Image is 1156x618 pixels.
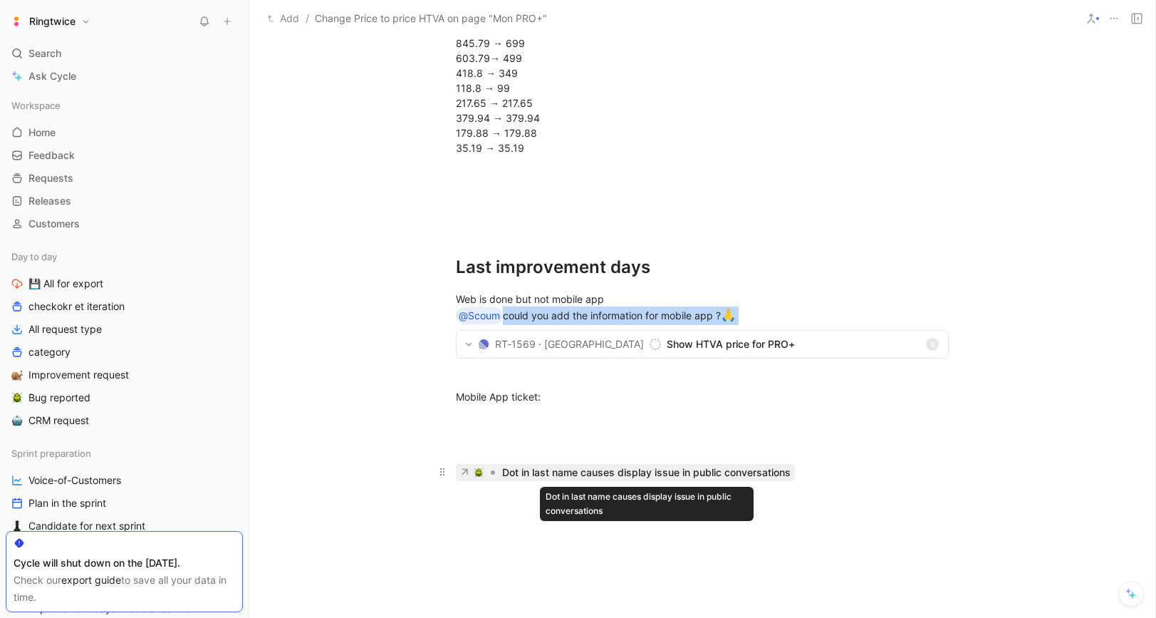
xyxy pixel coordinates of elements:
[28,496,106,510] span: Plan in the sprint
[925,336,939,353] button: S
[11,392,23,403] img: 🪲
[9,366,26,383] button: 🐌
[456,464,795,481] a: 🪲Dot in last name causes display issue in public conversations
[315,10,547,27] span: Change Price to price HTVA on page "Mon PRO+"
[11,249,57,264] span: Day to day
[6,296,243,317] a: checkokr et iteration
[6,246,243,267] div: Day to day
[9,412,26,429] button: 🤖
[6,66,243,87] a: Ask Cycle
[11,369,23,381] img: 🐌
[28,45,61,62] span: Search
[9,517,26,535] button: ♟️
[6,246,243,431] div: Day to day💾 All for exportcheckokr et iterationAll request typecategory🐌Improvement request🪲Bug r...
[11,446,91,460] span: Sprint preparation
[28,519,145,533] span: Candidate for next sprint
[456,254,949,280] div: Last improvement days
[14,572,235,606] div: Check our to save all your data in time.
[28,194,71,208] span: Releases
[667,336,920,353] span: Show HTVA price for PRO+
[6,145,243,166] a: Feedback
[6,273,243,294] a: 💾 All for export
[459,307,500,324] div: @Scoum
[6,168,243,189] a: Requests
[11,98,61,113] span: Workspace
[28,473,121,488] span: Voice-of-Customers
[6,11,94,31] button: RingtwiceRingtwice
[6,410,243,431] a: 🤖CRM request
[28,413,89,428] span: CRM request
[474,468,484,478] img: 🪲
[28,277,103,291] span: 💾 All for export
[28,322,102,336] span: All request type
[6,95,243,116] div: Workspace
[28,391,90,405] span: Bug reported
[6,213,243,235] a: Customers
[926,338,939,351] div: S
[306,10,309,27] span: /
[6,387,243,408] a: 🪲Bug reported
[502,464,791,481] div: Dot in last name causes display issue in public conversations
[456,389,949,404] div: Mobile App ticket:
[29,15,75,28] h1: Ringtwice
[6,470,243,491] a: Voice-of-Customers
[6,515,243,537] a: ♟️Candidate for next sprint
[28,68,76,85] span: Ask Cycle
[28,345,71,359] span: category
[14,555,235,572] div: Cycle will shut down on the [DATE].
[650,339,661,350] svg: Backlog
[6,319,243,340] a: All request type
[28,299,125,314] span: checkokr et iteration
[28,217,80,231] span: Customers
[28,368,129,382] span: Improvement request
[6,341,243,363] a: category
[721,308,736,322] span: 🙏
[495,336,644,353] span: RT-1569 · [GEOGRAPHIC_DATA]
[264,10,303,27] button: Add
[6,443,243,560] div: Sprint preparationVoice-of-CustomersPlan in the sprint♟️Candidate for next sprint🤖Grooming
[6,122,243,143] a: Home
[6,443,243,464] div: Sprint preparation
[11,415,23,426] img: 🤖
[6,190,243,212] a: Releases
[456,292,949,325] div: Web is done but not mobile app could you add the information for mobile app ?
[9,14,24,29] img: Ringtwice
[9,389,26,406] button: 🪲
[6,43,243,64] div: Search
[6,364,243,386] a: 🐌Improvement request
[28,125,56,140] span: Home
[6,493,243,514] a: Plan in the sprint
[11,520,23,532] img: ♟️
[28,171,73,185] span: Requests
[28,148,75,163] span: Feedback
[61,574,121,586] a: export guide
